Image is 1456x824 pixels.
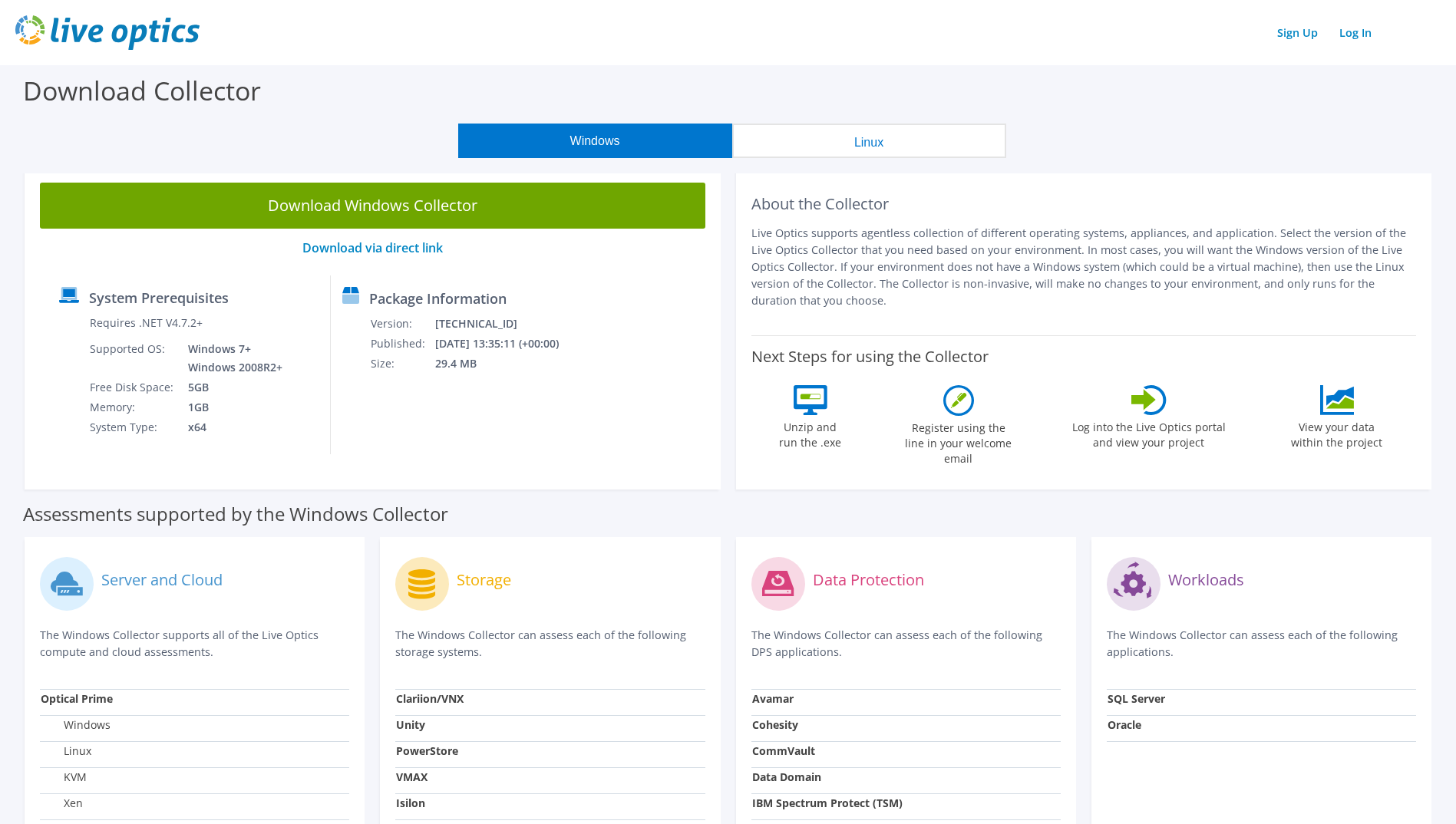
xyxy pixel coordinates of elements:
label: Register using the line in your welcome email [901,416,1016,466]
button: Windows [458,124,732,158]
strong: Unity [396,717,425,732]
p: The Windows Collector can assess each of the following DPS applications. [751,627,1061,661]
label: KVM [41,770,87,785]
label: Server and Cloud [101,572,223,588]
strong: VMAX [396,770,428,784]
img: live_optics_svg.svg [15,15,200,50]
a: Sign Up [1269,21,1326,44]
td: Published: [370,334,434,354]
td: Free Disk Space: [89,377,177,397]
strong: Avamar [752,691,794,706]
strong: PowerStore [396,743,458,758]
strong: Cohesity [752,717,798,732]
label: Storage [457,572,511,588]
strong: IBM Spectrum Protect (TSM) [752,796,903,810]
label: Next Steps for using the Collector [751,348,989,366]
label: Workloads [1168,572,1244,588]
a: Log In [1332,21,1379,44]
label: Xen [41,796,83,811]
h2: About the Collector [751,195,1417,213]
a: Download via direct link [302,239,443,256]
td: [TECHNICAL_ID] [434,314,579,334]
label: Log into the Live Optics portal and view your project [1071,415,1227,450]
td: Version: [370,314,434,334]
button: Linux [732,124,1006,158]
strong: CommVault [752,743,815,758]
label: Linux [41,743,91,759]
strong: Data Domain [752,770,821,784]
label: Unzip and run the .exe [775,415,846,450]
strong: SQL Server [1108,691,1165,706]
td: Size: [370,354,434,374]
td: Supported OS: [89,339,177,377]
td: 5GB [177,377,286,397]
td: Memory: [89,397,177,417]
p: The Windows Collector supports all of the Live Optics compute and cloud assessments. [40,627,349,661]
strong: Clariion/VNX [396,691,464,706]
p: Live Optics supports agentless collection of different operating systems, appliances, and applica... [751,225,1417,309]
label: System Prerequisites [89,290,229,305]
strong: Oracle [1108,717,1141,732]
label: Requires .NET V4.7.2+ [90,315,203,331]
label: View your data within the project [1282,415,1392,450]
label: Data Protection [813,572,924,588]
td: x64 [177,417,286,437]
td: 1GB [177,397,286,417]
strong: Isilon [396,796,425,810]
label: Package Information [369,291,507,306]
td: System Type: [89,417,177,437]
p: The Windows Collector can assess each of the following storage systems. [395,627,705,661]
label: Windows [41,717,111,733]
td: [DATE] 13:35:11 (+00:00) [434,334,579,354]
p: The Windows Collector can assess each of the following applications. [1107,627,1416,661]
td: Windows 7+ Windows 2008R2+ [177,339,286,377]
strong: Optical Prime [41,691,113,706]
label: Download Collector [23,73,261,108]
td: 29.4 MB [434,354,579,374]
label: Assessments supported by the Windows Collector [23,506,448,522]
a: Download Windows Collector [40,183,705,229]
